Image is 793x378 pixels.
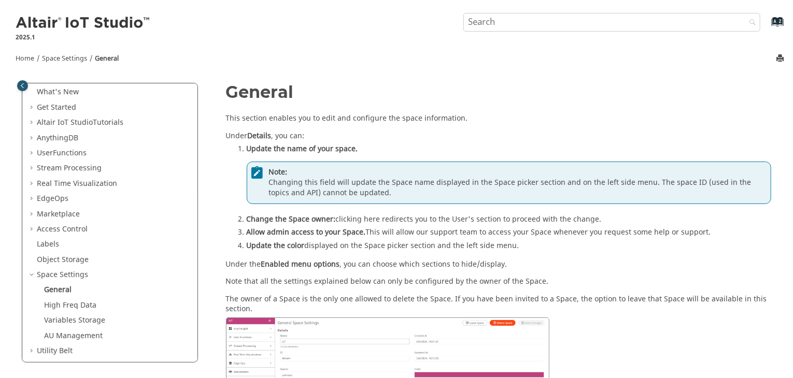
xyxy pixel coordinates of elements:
[226,83,772,101] h1: General
[37,360,131,371] a: Developers Documentation
[44,284,72,295] a: General
[29,103,37,113] span: Expand Get Started
[37,178,117,189] a: Real Time Visualization
[29,179,37,189] span: Expand Real Time Visualization
[29,346,37,356] span: Expand Utility Belt
[247,214,772,228] li: clicking here redirects you to the User's section to proceed with the change.
[248,130,272,141] span: Details
[261,259,340,270] span: Enabled menu options
[44,315,105,326] a: Variables Storage
[37,345,73,356] a: Utility Belt
[37,239,59,250] a: Labels
[29,361,37,371] span: Expand Developers Documentation
[463,13,761,32] input: Search query
[29,118,37,128] span: Expand Altair IoT StudioTutorials
[269,167,768,178] span: Note:
[755,21,778,32] a: Go to index terms page
[226,113,772,124] p: This section enables you to edit and configure the space information.
[247,227,772,241] li: This will allow our support team to access your Space whenever you request some help or support.
[226,259,772,270] p: Under the , you can choose which sections to hide/display.
[37,254,89,265] a: Object Storage
[37,148,87,158] a: UserFunctions
[37,86,79,97] a: What's New
[53,148,87,158] span: Functions
[17,80,28,91] button: Toggle publishing table of content
[247,240,305,251] strong: Update the color
[37,117,123,128] a: Altair IoT StudioTutorials
[44,330,103,341] a: AU Management
[29,270,37,280] span: Collapse Space Settings
[29,163,37,173] span: Expand Stream Processing
[16,54,34,63] a: Home
[777,52,785,66] button: Print this page
[95,54,119,63] a: General
[226,277,772,287] p: Note that all the settings explained below can only be configured by the owner of the Space.
[247,214,336,225] strong: Change the Space owner:
[16,33,151,42] p: 2025.1
[37,209,80,220] a: Marketplace
[42,54,87,63] a: Space Settings
[735,13,764,33] button: Search
[29,148,37,158] span: Expand UserFunctions
[16,15,151,32] img: Altair IoT Studio
[37,163,102,173] a: Stream Processing
[44,300,96,311] a: High Freq Data
[29,133,37,143] span: Expand AnythingDB
[247,227,366,238] strong: Allow admin access to your Space.
[37,193,68,204] a: EdgeOps
[37,133,78,143] a: AnythingDB
[247,162,772,204] div: Changing this field will update the Space name displayed in the Space picker section and on the l...
[37,224,88,235] a: Access Control
[247,143,358,154] strong: Update the name of your space.
[29,224,37,235] span: Expand Access Control
[37,117,93,128] span: Altair IoT Studio
[37,102,76,113] a: Get Started
[226,131,772,254] div: Under , you can:
[247,241,772,254] li: displayed on the Space picker section and the left side menu.
[37,269,88,280] a: Space Settings
[29,194,37,204] span: Expand EdgeOps
[29,209,37,220] span: Expand Marketplace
